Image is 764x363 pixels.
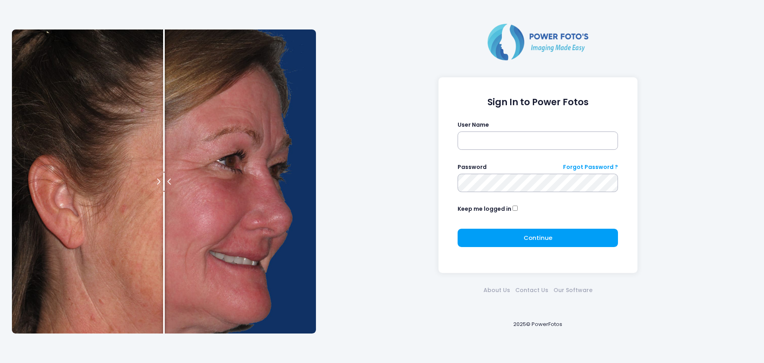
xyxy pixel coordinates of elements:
a: Contact Us [513,286,551,294]
span: Continue [524,233,552,242]
a: Forgot Password ? [563,163,618,171]
label: Password [458,163,487,171]
h1: Sign In to Power Fotos [458,97,618,108]
label: User Name [458,121,489,129]
button: Continue [458,229,618,247]
div: 2025© PowerFotos [324,307,752,341]
a: Our Software [551,286,595,294]
label: Keep me logged in [458,205,511,213]
a: About Us [481,286,513,294]
img: Logo [484,22,592,62]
